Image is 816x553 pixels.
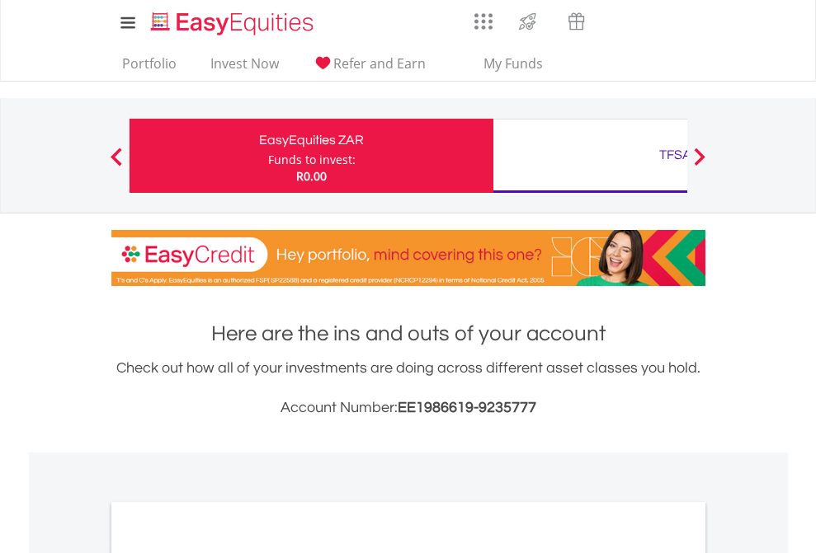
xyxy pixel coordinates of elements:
a: Home page [144,4,320,37]
span: Refer and Earn [333,54,426,73]
img: vouchers-v2.svg [563,8,590,35]
a: Notifications [601,4,643,37]
a: Refer and Earn [306,55,432,81]
a: AppsGrid [464,4,503,30]
button: Previous [100,156,133,172]
span: My Funds [460,53,568,74]
button: Next [683,156,716,172]
span: EE1986619-9235777 [398,400,536,415]
div: EasyEquities ZAR [139,129,483,152]
div: Funds to invest: [268,152,356,168]
a: Portfolio [116,55,183,81]
img: EasyCredit Promotion Banner [111,230,705,286]
h3: Account Number: [111,396,705,419]
img: EasyEquities_Logo.png [148,10,320,37]
h1: Here are the ins and outs of your account [111,319,705,349]
a: Invest Now [204,55,285,81]
div: Check out how all of your investments are doing across different asset classes you hold. [111,357,705,419]
span: R0.00 [296,168,327,184]
a: Vouchers [552,4,601,35]
a: FAQ's and Support [643,4,685,37]
img: thrive-v2.svg [514,8,541,35]
img: grid-menu-icon.svg [474,12,493,30]
a: My Profile [685,4,727,40]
